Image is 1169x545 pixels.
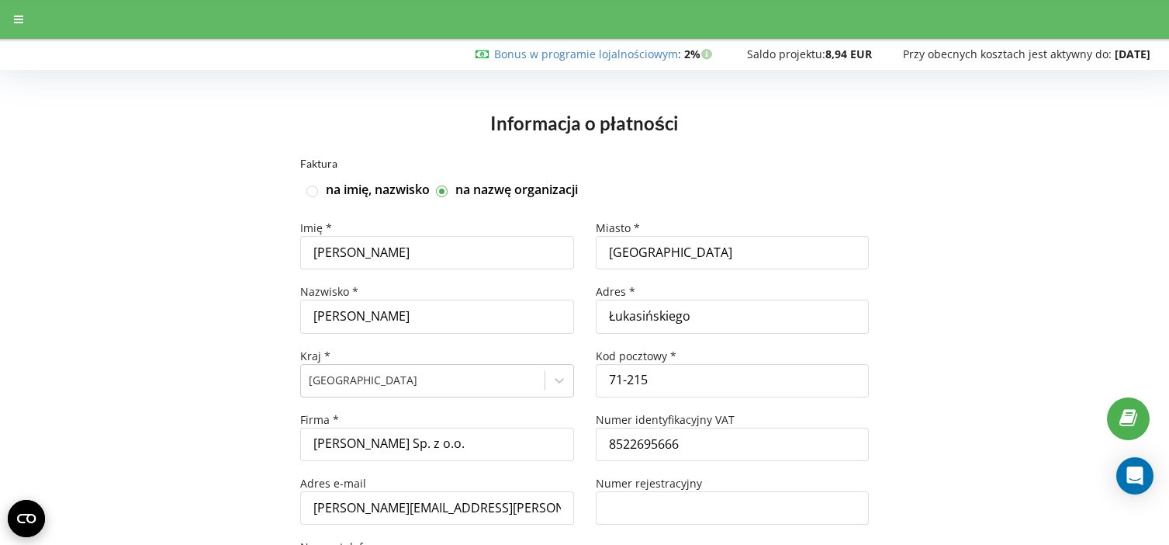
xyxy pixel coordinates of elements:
[455,182,578,199] label: na nazwę organizacji
[747,47,825,61] span: Saldo projektu:
[596,476,702,491] span: Numer rejestracyjny
[300,157,337,170] span: Faktura
[300,349,330,363] span: Kraj *
[684,47,716,61] strong: 2%
[494,47,678,61] a: Bonus w programie lojalnościowym
[596,349,676,363] span: Kod pocztowy *
[825,47,872,61] strong: 8,94 EUR
[300,220,332,235] span: Imię *
[1116,457,1153,495] div: Open Intercom Messenger
[326,182,430,199] label: na imię, nazwisko
[300,412,339,427] span: Firma *
[300,284,358,299] span: Nazwisko *
[596,412,735,427] span: Numer identyfikacyjny VAT
[300,476,366,491] span: Adres e-mail
[596,284,635,299] span: Adres *
[490,112,679,134] span: Informacja o płatności
[494,47,681,61] span: :
[1115,47,1150,61] strong: [DATE]
[903,47,1112,61] span: Przy obecnych kosztach jest aktywny do:
[8,500,45,537] button: Open CMP widget
[596,220,640,235] span: Miasto *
